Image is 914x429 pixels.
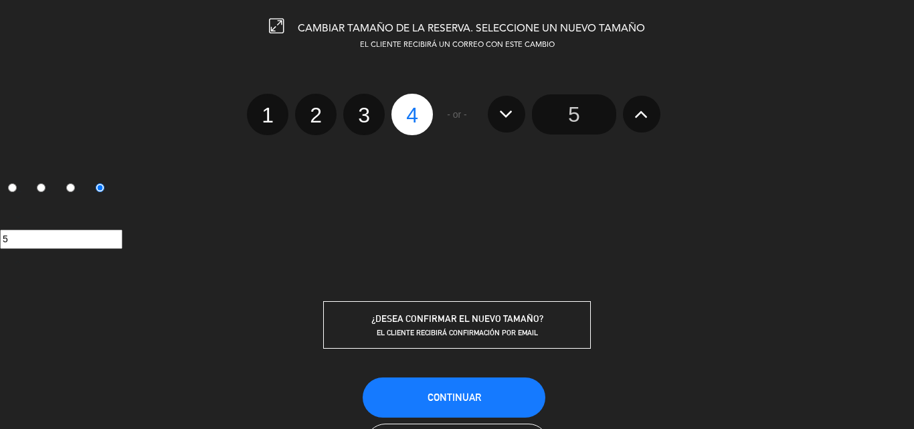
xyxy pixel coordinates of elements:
[428,392,481,403] span: Continuar
[247,94,288,135] label: 1
[37,183,45,192] input: 2
[391,94,433,135] label: 4
[371,313,543,324] span: ¿DESEA CONFIRMAR EL NUEVO TAMAÑO?
[343,94,385,135] label: 3
[66,183,75,192] input: 3
[363,377,545,418] button: Continuar
[59,177,88,200] label: 3
[29,177,59,200] label: 2
[8,183,17,192] input: 1
[295,94,337,135] label: 2
[298,23,645,34] span: CAMBIAR TAMAÑO DE LA RESERVA. SELECCIONE UN NUEVO TAMAÑO
[96,183,104,192] input: 4
[377,328,538,337] span: EL CLIENTE RECIBIRÁ CONFIRMACIÓN POR EMAIL
[360,41,555,49] span: EL CLIENTE RECIBIRÁ UN CORREO CON ESTE CAMBIO
[447,107,467,122] span: - or -
[88,177,117,200] label: 4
